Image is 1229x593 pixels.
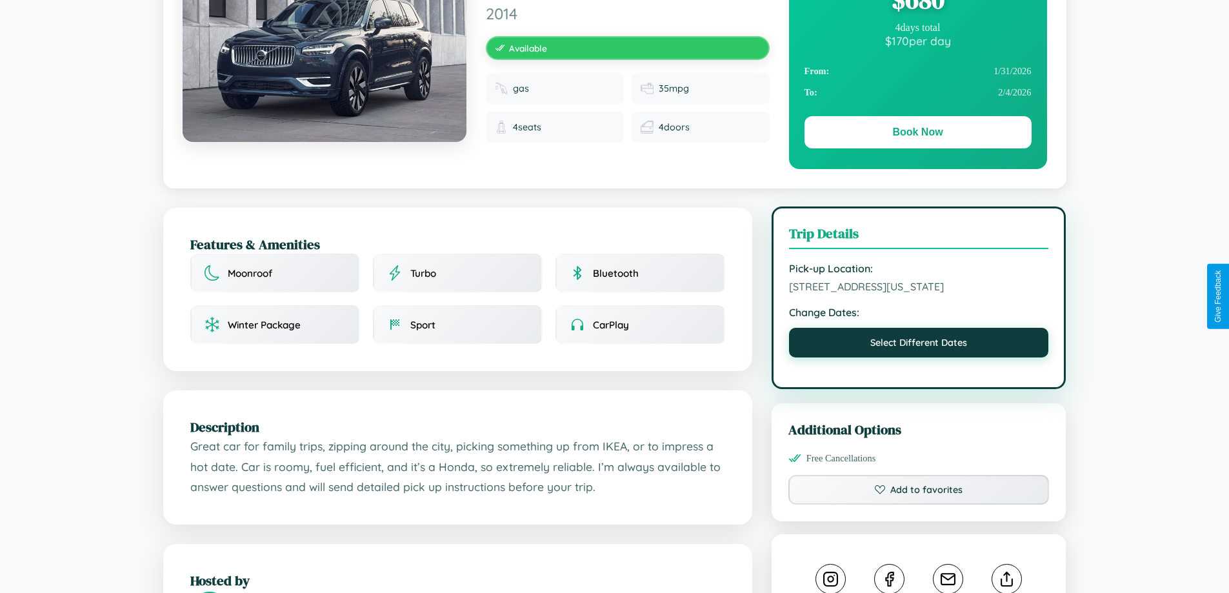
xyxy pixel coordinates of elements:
div: Give Feedback [1214,270,1223,323]
span: 2014 [486,4,770,23]
div: 2 / 4 / 2026 [804,82,1032,103]
img: Doors [641,121,654,134]
div: 4 days total [804,22,1032,34]
span: 4 doors [659,121,690,133]
span: [STREET_ADDRESS][US_STATE] [789,280,1049,293]
h3: Additional Options [788,420,1050,439]
span: Winter Package [228,319,301,331]
h2: Description [190,417,725,436]
span: Moonroof [228,267,272,279]
img: Fuel type [495,82,508,95]
span: Free Cancellations [806,453,876,464]
h3: Trip Details [789,224,1049,249]
span: Sport [410,319,435,331]
div: $ 170 per day [804,34,1032,48]
h2: Hosted by [190,571,725,590]
span: 35 mpg [659,83,689,94]
img: Seats [495,121,508,134]
button: Add to favorites [788,475,1050,505]
strong: Change Dates: [789,306,1049,319]
h2: Features & Amenities [190,235,725,254]
p: Great car for family trips, zipping around the city, picking something up from IKEA, or to impres... [190,436,725,498]
span: Turbo [410,267,436,279]
strong: From: [804,66,830,77]
button: Select Different Dates [789,328,1049,357]
strong: To: [804,87,817,98]
span: gas [513,83,529,94]
button: Book Now [804,116,1032,148]
span: 4 seats [513,121,541,133]
span: CarPlay [593,319,629,331]
span: Bluetooth [593,267,639,279]
img: Fuel efficiency [641,82,654,95]
strong: Pick-up Location: [789,262,1049,275]
div: 1 / 31 / 2026 [804,61,1032,82]
span: Available [509,43,547,54]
